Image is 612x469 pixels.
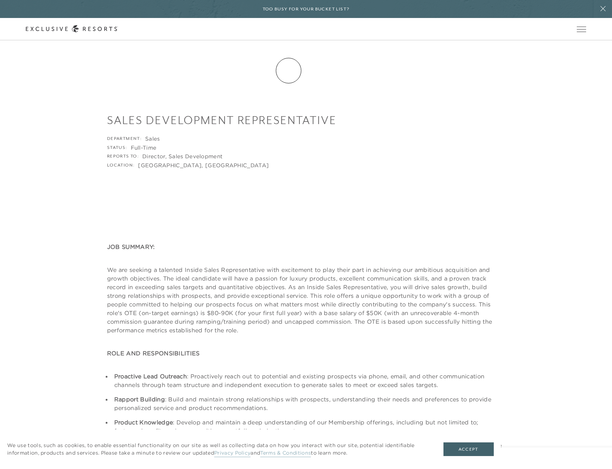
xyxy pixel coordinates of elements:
strong: Rapport Building [114,396,165,403]
a: Terms & Conditions [260,450,311,457]
p: We use tools, such as cookies, to enable essential functionality on our site as well as collectin... [7,442,429,457]
strong: Product Knowledge [114,419,173,426]
div: Director, Sales Development [142,153,222,160]
a: Privacy Policy [214,450,250,457]
strong: ROLE AND RESPONSIBILITIES [107,350,200,357]
li: : Build and maintain strong relationships with prospects, understanding their needs and preferenc... [112,395,505,412]
div: [GEOGRAPHIC_DATA], [GEOGRAPHIC_DATA] [138,162,269,169]
div: Full-Time [131,144,157,151]
div: Sales [145,135,160,142]
li: : Proactively reach out to potential and existing prospects via phone, email, and other communica... [112,372,505,389]
h6: Too busy for your bucket list? [263,6,350,13]
p: We are seeking a talented Inside Sales Representative with excitement to play their part in achie... [107,265,505,334]
div: Location: [107,162,135,169]
button: Accept [443,442,494,456]
div: Reports to: [107,153,139,160]
li: : Develop and maintain a deep understanding of our Membership offerings, including but not limite... [112,418,505,435]
button: Open navigation [577,27,586,32]
div: Status: [107,144,127,151]
strong: Proactive Lead Outreach [114,373,187,380]
strong: JOB SUMMARY: [107,243,155,250]
div: Department: [107,135,142,142]
h3: Sales Development Representative [107,112,505,128]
